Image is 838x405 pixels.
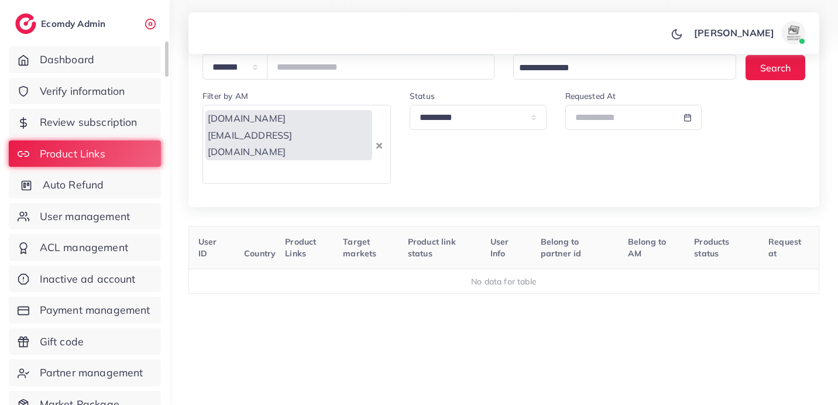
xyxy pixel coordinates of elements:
[694,26,774,40] p: [PERSON_NAME]
[40,365,143,380] span: Partner management
[9,78,161,105] a: Verify information
[565,90,616,102] label: Requested At
[204,163,373,181] input: Search for option
[43,177,104,193] span: Auto Refund
[490,236,509,259] span: User Info
[515,59,721,77] input: Search for option
[694,236,729,259] span: Products status
[41,18,108,29] h2: Ecomdy Admin
[40,303,150,318] span: Payment management
[9,109,161,136] a: Review subscription
[40,84,125,99] span: Verify information
[40,272,136,287] span: Inactive ad account
[15,13,108,34] a: logoEcomdy Admin
[376,138,382,152] button: Clear Selected
[244,248,276,259] span: Country
[40,146,105,162] span: Product Links
[15,13,36,34] img: logo
[410,90,435,102] label: Status
[9,359,161,386] a: Partner management
[40,115,138,130] span: Review subscription
[198,236,217,259] span: User ID
[782,21,805,44] img: avatar
[9,140,161,167] a: Product Links
[202,105,391,184] div: Search for option
[9,171,161,198] a: Auto Refund
[688,21,810,44] a: [PERSON_NAME]avatar
[9,266,161,293] a: Inactive ad account
[40,52,94,67] span: Dashboard
[9,234,161,261] a: ACL management
[746,55,805,80] button: Search
[285,236,316,259] span: Product Links
[40,334,84,349] span: Gift code
[40,209,130,224] span: User management
[9,203,161,230] a: User management
[541,236,582,259] span: Belong to partner id
[40,240,128,255] span: ACL management
[205,110,372,160] span: [DOMAIN_NAME][EMAIL_ADDRESS][DOMAIN_NAME]
[202,90,248,102] label: Filter by AM
[9,297,161,324] a: Payment management
[768,236,801,259] span: Request at
[408,236,456,259] span: Product link status
[513,54,736,80] div: Search for option
[9,328,161,355] a: Gift code
[9,46,161,73] a: Dashboard
[195,276,813,287] div: No data for table
[628,236,666,259] span: Belong to AM
[343,236,376,259] span: Target markets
